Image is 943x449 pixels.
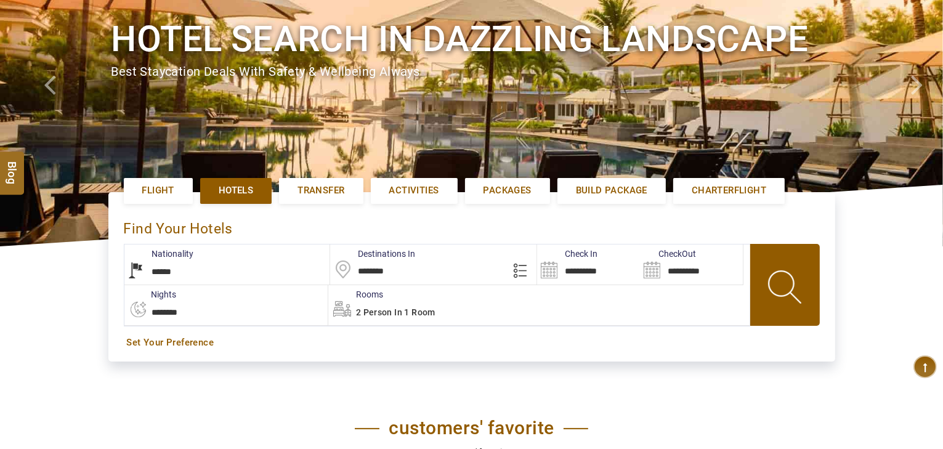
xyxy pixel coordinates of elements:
[465,178,550,203] a: Packages
[537,245,640,285] input: Search
[576,184,647,197] span: Build Package
[355,417,588,439] h2: customers' favorite
[389,184,439,197] span: Activities
[124,288,177,301] label: nights
[124,178,193,203] a: Flight
[484,184,532,197] span: Packages
[124,208,820,244] div: Find Your Hotels
[328,288,383,301] label: Rooms
[297,184,344,197] span: Transfer
[692,184,766,197] span: Charterflight
[124,248,194,260] label: Nationality
[142,184,174,197] span: Flight
[200,178,272,203] a: Hotels
[537,248,597,260] label: Check In
[111,63,832,81] div: Best Staycation Deals with safety & wellbeing always
[640,245,743,285] input: Search
[219,184,253,197] span: Hotels
[371,178,458,203] a: Activities
[356,307,435,317] span: 2 Person in 1 Room
[330,248,415,260] label: Destinations In
[111,16,832,62] h1: Hotel search in dazzling landscape
[127,336,817,349] a: Set Your Preference
[557,178,666,203] a: Build Package
[640,248,696,260] label: CheckOut
[673,178,785,203] a: Charterflight
[4,161,20,172] span: Blog
[279,178,363,203] a: Transfer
